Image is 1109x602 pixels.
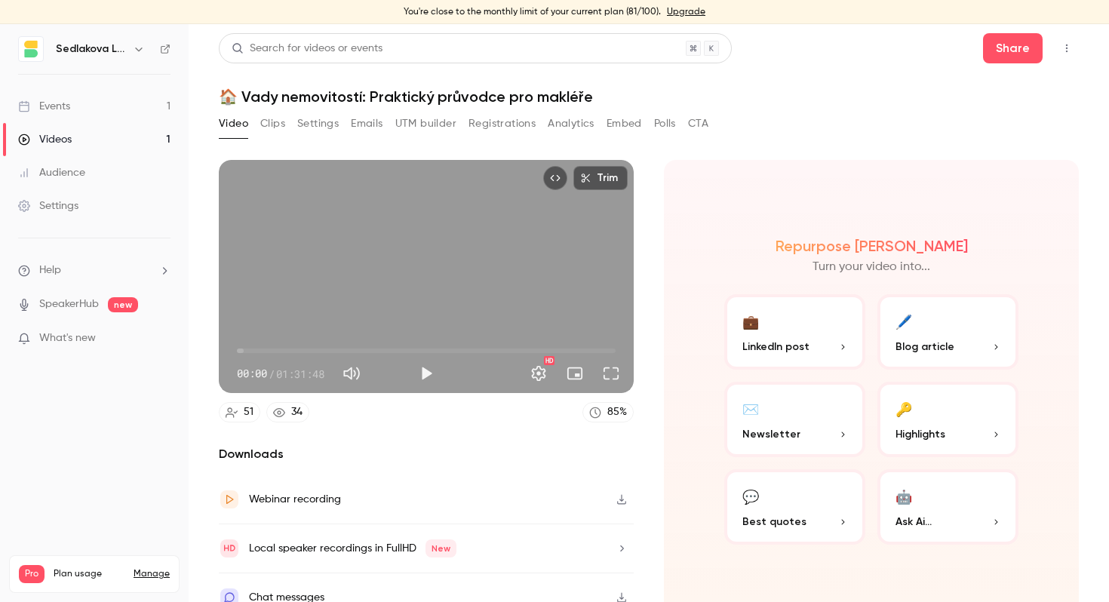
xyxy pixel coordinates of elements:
div: 💬 [742,484,759,508]
img: Sedlakova Legal [19,37,43,61]
button: Play [411,358,441,389]
span: 01:31:48 [276,366,324,382]
span: Pro [19,565,45,583]
div: 🔑 [895,397,912,420]
div: HD [544,356,554,365]
div: ✉️ [742,397,759,420]
button: ✉️Newsletter [724,382,865,457]
a: 34 [266,402,309,422]
h1: 🏠 Vady nemovitostí: Praktický průvodce pro makléře [219,88,1079,106]
a: Upgrade [667,6,705,18]
button: Clips [260,112,285,136]
div: 34 [291,404,303,420]
button: 💼LinkedIn post [724,294,865,370]
div: 85 % [607,404,627,420]
button: Video [219,112,248,136]
span: Plan usage [54,568,124,580]
button: Embed video [543,166,567,190]
button: CTA [688,112,708,136]
h6: Sedlakova Legal [56,41,127,57]
a: 51 [219,402,260,422]
button: Settings [297,112,339,136]
span: 00:00 [237,366,267,382]
button: UTM builder [395,112,456,136]
button: Analytics [548,112,594,136]
li: help-dropdown-opener [18,263,170,278]
button: Full screen [596,358,626,389]
span: / [269,366,275,382]
span: new [108,297,138,312]
div: Local speaker recordings in FullHD [249,539,456,557]
button: 🔑Highlights [877,382,1018,457]
div: Videos [18,132,72,147]
button: Registrations [468,112,536,136]
div: 🖊️ [895,309,912,333]
div: Webinar recording [249,490,341,508]
span: Ask Ai... [895,514,932,530]
button: Settings [524,358,554,389]
button: Turn on miniplayer [560,358,590,389]
button: Trim [573,166,628,190]
button: 🖊️Blog article [877,294,1018,370]
button: Emails [351,112,382,136]
div: Search for videos or events [232,41,382,57]
div: 💼 [742,309,759,333]
h2: Downloads [219,445,634,463]
div: Audience [18,165,85,180]
span: LinkedIn post [742,339,809,355]
button: Polls [654,112,676,136]
h2: Repurpose [PERSON_NAME] [776,237,968,255]
span: Highlights [895,426,945,442]
p: Turn your video into... [813,258,930,276]
button: Share [983,33,1043,63]
a: 85% [582,402,634,422]
button: Embed [607,112,642,136]
span: Blog article [895,339,954,355]
button: Mute [336,358,367,389]
span: Best quotes [742,514,806,530]
button: 💬Best quotes [724,469,865,545]
div: Settings [18,198,78,213]
button: 🤖Ask Ai... [877,469,1018,545]
span: Help [39,263,61,278]
button: Top Bar Actions [1055,36,1079,60]
div: 00:00 [237,366,324,382]
div: Events [18,99,70,114]
div: 51 [244,404,253,420]
span: Newsletter [742,426,800,442]
span: What's new [39,330,96,346]
a: SpeakerHub [39,296,99,312]
span: New [425,539,456,557]
div: 🤖 [895,484,912,508]
a: Manage [134,568,170,580]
